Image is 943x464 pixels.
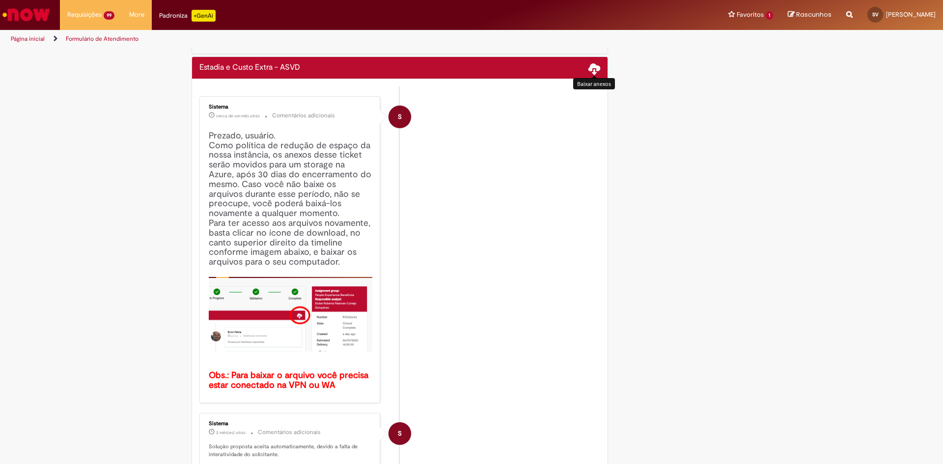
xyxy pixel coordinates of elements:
[258,428,321,437] small: Comentários adicionais
[209,421,372,427] div: Sistema
[398,105,402,129] span: S
[209,277,372,352] img: x_mdbda_azure_blob.picture2.png
[573,78,615,89] div: Baixar anexos
[737,10,764,20] span: Favoritos
[216,430,246,436] time: 30/07/2025 16:06:46
[159,10,216,22] div: Padroniza
[872,11,879,18] span: SV
[192,10,216,22] p: +GenAi
[209,104,372,110] div: Sistema
[7,30,621,48] ul: Trilhas de página
[388,422,411,445] div: System
[886,10,936,19] span: [PERSON_NAME]
[1,5,52,25] img: ServiceNow
[272,111,335,120] small: Comentários adicionais
[398,422,402,445] span: S
[388,106,411,128] div: System
[66,35,139,43] a: Formulário de Atendimento
[199,63,300,72] h2: Estadia e Custo Extra - ASVD Histórico de tíquete
[216,430,246,436] span: 2 mês(es) atrás
[209,131,372,390] h4: Prezado, usuário. Como política de redução de espaço da nossa instância, os anexos desse ticket s...
[788,10,832,20] a: Rascunhos
[129,10,144,20] span: More
[104,11,114,20] span: 99
[67,10,102,20] span: Requisições
[216,113,260,119] span: cerca de um mês atrás
[766,11,773,20] span: 1
[11,35,45,43] a: Página inicial
[209,370,371,391] b: Obs.: Para baixar o arquivo você precisa estar conectado na VPN ou WA
[796,10,832,19] span: Rascunhos
[216,113,260,119] time: 30/08/2025 02:11:36
[209,443,372,458] p: Solução proposta aceita automaticamente, devido a falta de interatividade do solicitante.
